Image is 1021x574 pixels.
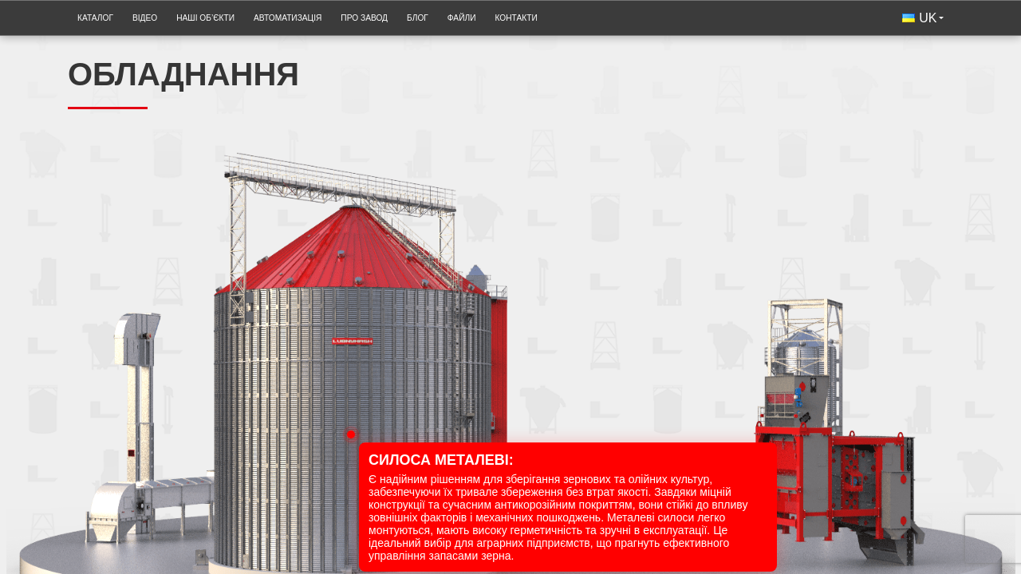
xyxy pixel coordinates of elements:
[397,5,438,31] a: Блог
[893,5,953,32] button: UK
[167,5,244,31] a: Наші об’єкти
[902,14,915,22] img: Українська
[919,10,936,27] span: UK
[485,5,546,31] a: Контакти
[438,5,486,31] a: Файли
[68,55,953,109] h2: Обладнання
[244,5,331,31] a: Автоматизація
[331,5,397,31] a: Про завод
[123,5,167,31] a: Відео
[68,5,123,31] a: Каталог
